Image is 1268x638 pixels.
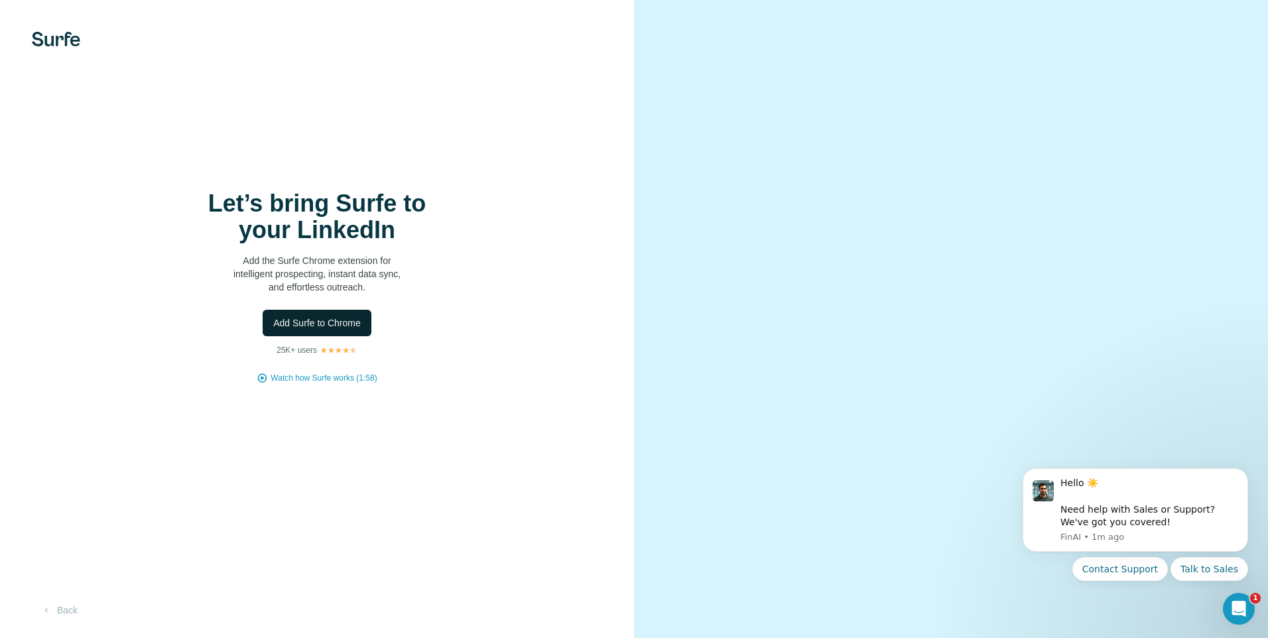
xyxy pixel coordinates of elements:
[273,316,361,330] span: Add Surfe to Chrome
[184,254,450,294] p: Add the Surfe Chrome extension for intelligent prospecting, instant data sync, and effortless out...
[320,346,357,354] img: Rating Stars
[277,344,317,356] p: 25K+ users
[1003,456,1268,589] iframe: Intercom notifications message
[271,372,377,384] button: Watch how Surfe works (1:58)
[263,310,371,336] button: Add Surfe to Chrome
[184,190,450,243] h1: Let’s bring Surfe to your LinkedIn
[32,32,80,46] img: Surfe's logo
[32,598,87,622] button: Back
[1250,593,1261,604] span: 1
[1223,593,1255,625] iframe: Intercom live chat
